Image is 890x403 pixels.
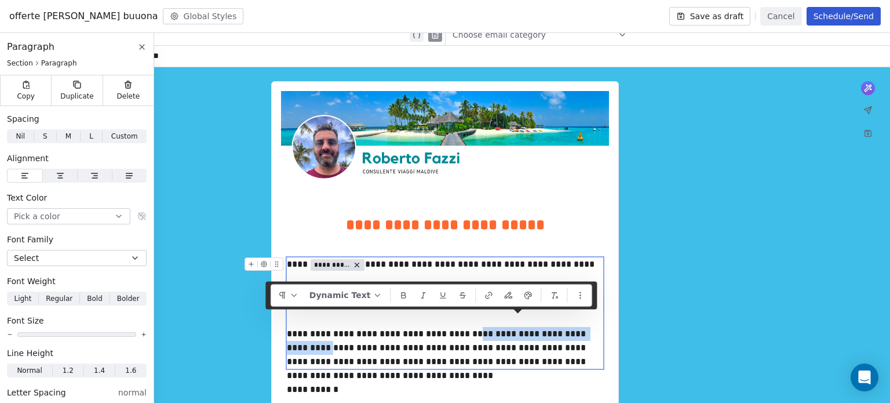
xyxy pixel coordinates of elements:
div: Dominio [61,68,89,76]
span: Paragraph [41,59,77,68]
button: Dynamic Text [305,286,387,304]
button: Cancel [760,7,801,26]
div: Dominio: [DOMAIN_NAME] [30,30,130,39]
span: 1.2 [63,365,74,376]
button: Save as draft [669,7,751,26]
span: Font Size [7,315,44,326]
span: Line Height [7,347,53,359]
span: L [89,131,93,141]
span: Font Family [7,234,53,245]
img: tab_domain_overview_orange.svg [48,67,57,77]
span: Regular [46,293,72,304]
span: M [65,131,71,141]
span: 1.4 [94,365,105,376]
span: Text Color [7,192,47,204]
button: Pick a color [7,208,130,224]
span: Bold [87,293,103,304]
span: Normal [17,365,42,376]
img: website_grey.svg [19,30,28,39]
div: v 4.0.25 [32,19,57,28]
span: Spacing [7,113,39,125]
span: Custom [111,131,138,141]
span: 1.6 [125,365,136,376]
span: Copy [17,92,35,101]
img: logo_orange.svg [19,19,28,28]
span: Font Weight [7,275,56,287]
span: offerte [PERSON_NAME] buuona [9,9,158,23]
button: Schedule/Send [807,7,881,26]
span: Light [14,293,31,304]
span: Choose email category [453,29,546,41]
span: normal [118,387,147,398]
img: tab_keywords_by_traffic_grey.svg [116,67,126,77]
span: Select [14,252,39,264]
div: Keyword (traffico) [129,68,192,76]
span: S [43,131,48,141]
div: Open Intercom Messenger [851,364,878,391]
span: Nil [16,131,25,141]
span: Paragraph [7,40,54,54]
span: Alignment [7,153,49,164]
button: Global Styles [163,8,244,24]
span: Letter Spacing [7,387,66,398]
span: Section [7,59,33,68]
span: Duplicate [60,92,93,101]
span: Bolder [117,293,140,304]
span: Delete [117,92,140,101]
